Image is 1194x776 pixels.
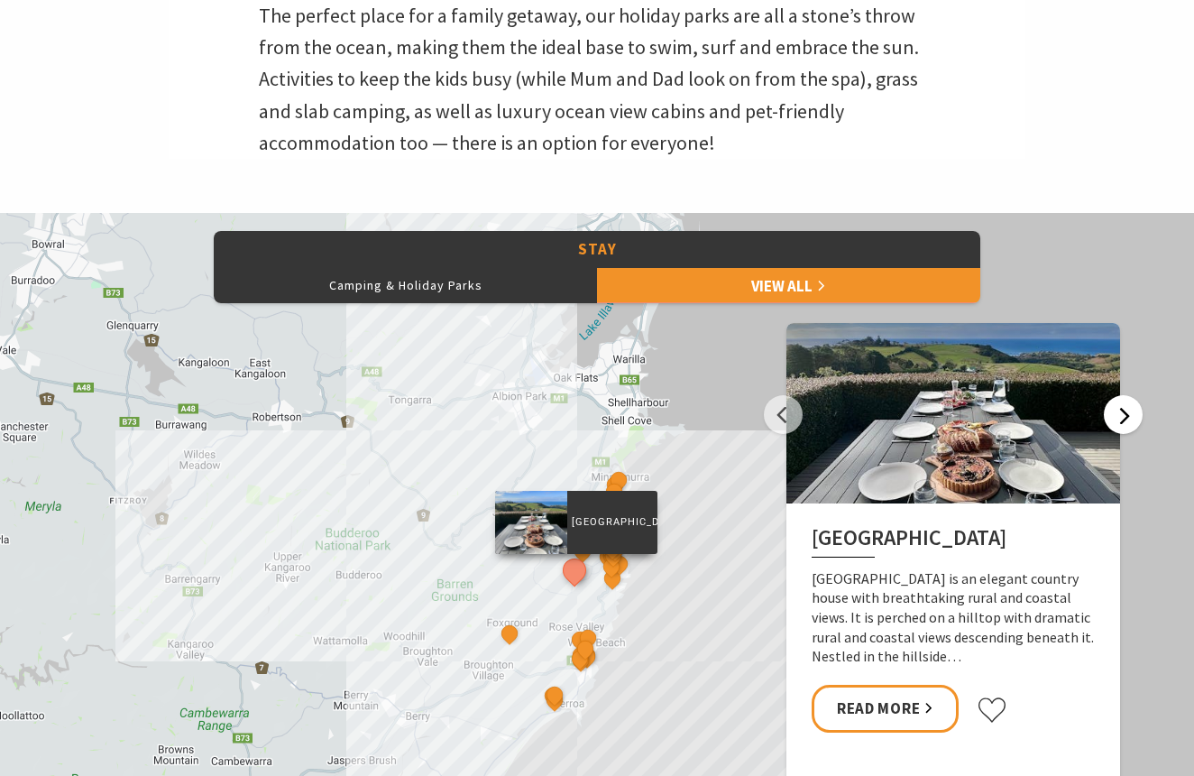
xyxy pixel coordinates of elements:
[574,637,597,661] button: See detail about Werri Beach Holiday Park
[543,684,566,707] button: See detail about Discovery Parks - Gerroa
[214,231,980,268] button: Stay
[498,622,521,645] button: See detail about EagleView Park
[214,267,597,303] button: Camping & Holiday Parks
[600,555,623,578] button: See detail about BIG4 Easts Beach Holiday Park
[567,513,657,531] p: [GEOGRAPHIC_DATA]
[543,688,566,712] button: See detail about Seven Mile Beach Holiday Park
[764,395,803,434] button: Previous
[977,697,1007,724] button: Click to favourite Saddleback Grove
[1104,395,1143,434] button: Next
[812,569,1095,667] p: [GEOGRAPHIC_DATA] is an elegant country house with breathtaking rural and coastal views. It is pe...
[558,554,592,587] button: See detail about Saddleback Grove
[601,567,624,590] button: See detail about Bask at Loves Bay
[597,267,980,303] a: View All
[812,525,1095,558] h2: [GEOGRAPHIC_DATA]
[568,647,592,670] button: See detail about Coast and Country Holidays
[812,685,959,733] a: Read More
